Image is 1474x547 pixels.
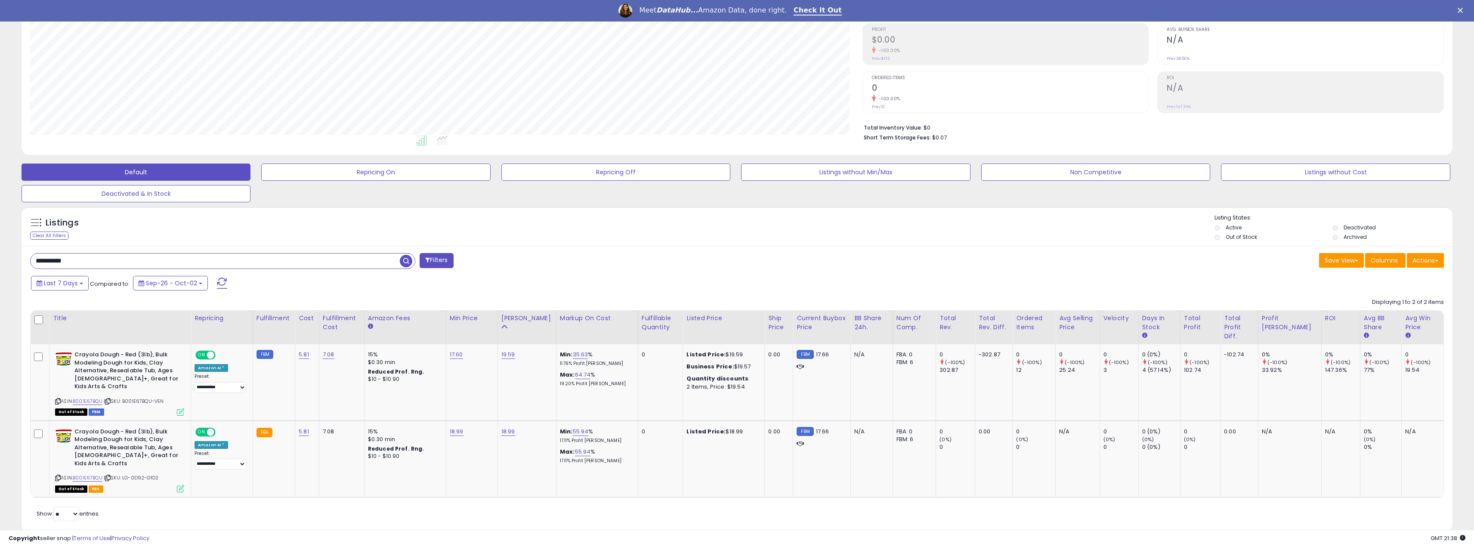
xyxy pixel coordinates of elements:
[1167,83,1443,95] h2: N/A
[872,56,890,61] small: Prev: $103
[256,350,273,359] small: FBM
[55,408,87,416] span: All listings that are currently out of stock and unavailable for purchase on Amazon
[1016,436,1028,443] small: (0%)
[1167,28,1443,32] span: Avg. Buybox Share
[939,428,975,436] div: 0
[1405,351,1443,358] div: 0
[31,276,89,290] button: Last 7 Days
[560,458,631,464] p: 17.11% Profit [PERSON_NAME]
[1364,351,1401,358] div: 0%
[1262,351,1321,358] div: 0%
[9,534,40,542] strong: Copyright
[368,323,373,331] small: Amazon Fees.
[256,314,291,323] div: Fulfillment
[1224,314,1255,341] div: Total Profit Diff.
[560,438,631,444] p: 17.11% Profit [PERSON_NAME]
[854,428,886,436] div: N/A
[1325,314,1357,323] div: ROI
[1267,359,1287,366] small: (-100%)
[73,398,102,405] a: B001E67BQU
[768,428,786,436] div: 0.00
[1103,366,1138,374] div: 3
[979,428,1006,436] div: 0.00
[1371,256,1398,265] span: Columns
[196,352,207,359] span: ON
[1369,359,1389,366] small: (-100%)
[89,485,103,493] span: FBA
[639,6,787,15] div: Meet Amazon Data, done right.
[1319,253,1364,268] button: Save View
[1364,314,1398,332] div: Avg BB Share
[556,310,638,344] th: The percentage added to the cost of goods (COGS) that forms the calculator for Min & Max prices.
[55,428,184,491] div: ASIN:
[872,76,1149,80] span: Ordered Items
[368,428,439,436] div: 15%
[768,314,789,332] div: Ship Price
[560,427,573,436] b: Min:
[1262,428,1315,436] div: N/A
[618,4,632,18] img: Profile image for Georgie
[1226,224,1242,231] label: Active
[74,428,179,470] b: Crayola Dough - Red (3lb), Bulk Modeling Dough for Kids, Clay Alternative, Resealable Tub, Ages [...
[896,351,930,358] div: FBA: 0
[642,314,680,332] div: Fulfillable Quantity
[1325,351,1360,358] div: 0%
[686,363,758,371] div: $19.57
[73,474,102,482] a: B001E67BQU
[111,534,149,542] a: Privacy Policy
[1458,8,1466,13] div: Close
[74,534,110,542] a: Terms of Use
[368,436,439,443] div: $0.30 min
[501,427,515,436] a: 18.99
[1364,332,1369,340] small: Avg BB Share.
[1059,428,1093,436] div: N/A
[368,314,442,323] div: Amazon Fees
[1405,428,1437,436] div: N/A
[55,351,72,368] img: 41QyHUjjSEL._SL40_.jpg
[560,350,573,358] b: Min:
[1364,366,1401,374] div: 77%
[872,104,885,109] small: Prev: 12
[501,164,730,181] button: Repricing Off
[1411,359,1431,366] small: (-100%)
[22,185,250,202] button: Deactivated & In Stock
[979,314,1009,332] div: Total Rev. Diff.
[1344,233,1367,241] label: Archived
[1016,428,1055,436] div: 0
[368,351,439,358] div: 15%
[195,314,249,323] div: Repricing
[450,314,494,323] div: Min Price
[1221,164,1450,181] button: Listings without Cost
[939,436,952,443] small: (0%)
[797,350,813,359] small: FBM
[797,314,847,332] div: Current Buybox Price
[195,441,228,449] div: Amazon AI *
[1262,314,1318,332] div: Profit [PERSON_NAME]
[939,351,975,358] div: 0
[560,428,631,444] div: %
[1065,359,1085,366] small: (-100%)
[1167,35,1443,46] h2: N/A
[368,453,439,460] div: $10 - $10.90
[1184,351,1220,358] div: 0
[1262,366,1321,374] div: 33.92%
[1148,359,1168,366] small: (-100%)
[896,358,930,366] div: FBM: 6
[1214,214,1452,222] p: Listing States:
[55,428,72,445] img: 41QyHUjjSEL._SL40_.jpg
[195,364,228,372] div: Amazon AI *
[854,314,889,332] div: BB Share 24h.
[37,510,99,518] span: Show: entries
[256,428,272,437] small: FBA
[501,314,553,323] div: [PERSON_NAME]
[299,314,315,323] div: Cost
[1405,314,1440,332] div: Avg Win Price
[195,451,246,470] div: Preset:
[1142,332,1147,340] small: Days In Stock.
[1016,351,1055,358] div: 0
[1365,253,1406,268] button: Columns
[1059,314,1096,332] div: Avg Selling Price
[299,350,309,359] a: 5.81
[816,427,829,436] span: 17.66
[1344,224,1376,231] label: Deactivated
